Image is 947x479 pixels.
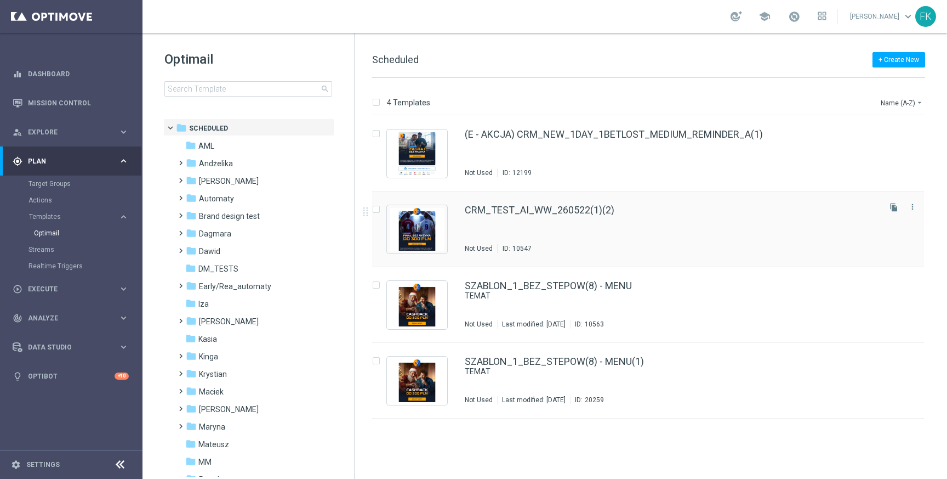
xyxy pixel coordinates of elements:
div: Realtime Triggers [28,258,141,274]
button: Templates keyboard_arrow_right [28,212,129,221]
i: settings [11,460,21,470]
button: gps_fixed Plan keyboard_arrow_right [12,157,129,166]
span: Execute [28,286,118,292]
i: keyboard_arrow_right [118,313,129,323]
img: 10563.jpeg [390,284,444,326]
i: more_vert [908,202,917,211]
div: Optimail [34,225,141,241]
i: folder [185,263,196,274]
a: [PERSON_NAME]keyboard_arrow_down [849,8,915,25]
i: folder [186,210,197,221]
div: lightbulb Optibot +10 [12,372,129,381]
button: Data Studio keyboard_arrow_right [12,343,129,352]
button: person_search Explore keyboard_arrow_right [12,128,129,137]
a: TEMAT [465,367,853,377]
i: folder [186,175,197,186]
span: Early/Rea_automaty [199,281,271,291]
i: folder [186,280,197,291]
i: folder [176,122,187,133]
span: Automaty [199,194,234,204]
i: folder [185,298,196,309]
span: Scheduled [372,54,419,65]
a: Optimail [34,229,114,238]
div: Actions [28,192,141,208]
div: FK [915,6,936,27]
span: search [321,84,329,93]
button: + Create New [872,52,925,67]
i: person_search [13,127,22,137]
span: Kamil N. [199,317,259,326]
div: ID: [498,168,532,177]
span: Brand design test [199,211,260,221]
button: Mission Control [12,99,129,108]
a: Optibot [28,362,115,391]
i: folder [186,193,197,204]
i: play_circle_outline [13,284,22,294]
i: folder [186,157,197,168]
input: Search Template [164,81,332,97]
i: folder [185,140,196,151]
div: equalizer Dashboard [12,70,129,78]
div: Not Used [465,320,493,329]
div: Analyze [13,313,118,323]
span: Kasia [198,334,217,344]
i: folder [185,456,196,467]
button: more_vert [907,200,918,213]
span: MM [198,457,212,467]
a: Target Groups [28,179,114,188]
span: Mateusz [198,439,229,449]
i: folder [186,228,197,239]
div: Press SPACE to select this row. [361,191,945,267]
i: file_copy [889,203,898,212]
i: folder [186,368,197,379]
span: Andżelika [199,159,233,168]
span: Maryna [199,422,225,432]
div: Last modified: [DATE] [498,396,570,404]
a: TEMAT [465,291,853,301]
span: Marcin G. [199,404,259,414]
div: Press SPACE to select this row. [361,267,945,343]
div: Press SPACE to select this row. [361,343,945,419]
span: keyboard_arrow_down [902,10,914,22]
i: equalizer [13,69,22,79]
div: play_circle_outline Execute keyboard_arrow_right [12,285,129,294]
div: Plan [13,156,118,166]
i: folder [186,351,197,362]
i: track_changes [13,313,22,323]
p: 4 Templates [387,98,430,108]
div: Dashboard [13,59,129,88]
i: folder [186,421,197,432]
span: Dawid [199,246,220,256]
i: keyboard_arrow_right [118,342,129,352]
a: Streams [28,245,114,254]
span: Scheduled [189,123,228,133]
img: 10547.jpeg [390,208,444,251]
div: 20259 [585,396,604,404]
div: Templates [28,208,141,241]
a: Dashboard [28,59,129,88]
span: Explore [28,129,118,136]
a: (E - AKCJA) CRM_NEW_1DAY_1BETLOST_MEDIUM_REMINDER_A(1) [465,129,763,139]
div: TEMAT [465,291,878,301]
div: Mission Control [13,88,129,117]
img: 12199.jpeg [390,132,444,175]
div: ID: [570,396,604,404]
div: 10547 [512,244,532,253]
i: keyboard_arrow_right [118,156,129,166]
span: Templates [29,213,107,220]
span: Plan [28,158,118,165]
span: Data Studio [28,344,118,351]
div: ID: [498,244,532,253]
div: track_changes Analyze keyboard_arrow_right [12,314,129,323]
span: Antoni L. [199,176,259,186]
i: folder [185,333,196,344]
i: folder [186,245,197,256]
i: gps_fixed [13,156,22,166]
div: Last modified: [DATE] [498,320,570,329]
span: AML [198,141,214,151]
a: CRM_TEST_AI_WW_260522(1)(2) [465,205,614,215]
h1: Optimail [164,50,332,68]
